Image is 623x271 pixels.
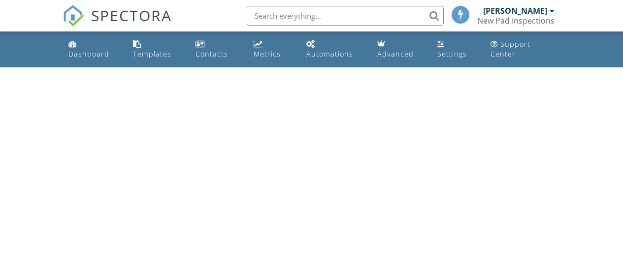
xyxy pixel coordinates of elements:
[302,35,365,63] a: Automations (Basic)
[377,49,414,59] div: Advanced
[373,35,426,63] a: Advanced
[63,13,172,34] a: SPECTORA
[196,49,228,59] div: Contacts
[91,5,172,26] span: SPECTORA
[133,49,171,59] div: Templates
[433,35,479,63] a: Settings
[487,35,558,63] a: Support Center
[477,16,555,26] div: New Pad Inspections
[254,49,281,59] div: Metrics
[68,49,109,59] div: Dashboard
[129,35,184,63] a: Templates
[250,35,295,63] a: Metrics
[247,6,444,26] input: Search everything...
[306,49,353,59] div: Automations
[437,49,467,59] div: Settings
[192,35,241,63] a: Contacts
[65,35,122,63] a: Dashboard
[63,5,84,27] img: The Best Home Inspection Software - Spectora
[491,39,530,59] div: Support Center
[483,6,547,16] div: [PERSON_NAME]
